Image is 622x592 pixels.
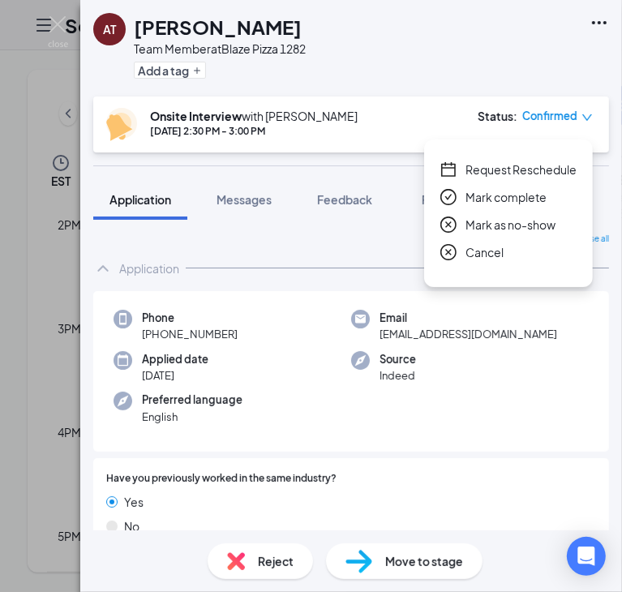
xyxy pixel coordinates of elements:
span: Mark as no-show [465,216,556,234]
span: Email [380,310,557,326]
h1: [PERSON_NAME] [134,13,302,41]
div: [DATE] 2:30 PM - 3:00 PM [150,124,358,138]
span: Move to stage [385,552,463,570]
span: close-circle [440,244,457,260]
span: Cancel [465,243,504,261]
svg: Ellipses [590,13,609,32]
span: Preferred language [142,392,242,408]
span: Confirmed [522,108,577,124]
span: Request Reschedule [465,161,577,178]
span: check-circle [440,189,457,205]
svg: Plus [192,66,202,75]
span: Applied date [142,351,208,367]
div: Team Member at Blaze Pizza 1282 [134,41,306,57]
span: No [124,517,139,535]
div: Status : [478,108,517,124]
span: Have you previously worked in the same industry? [106,471,337,487]
span: English [142,409,242,425]
span: Files [422,192,446,207]
span: [EMAIL_ADDRESS][DOMAIN_NAME] [380,326,557,342]
span: calendar [440,161,457,178]
button: PlusAdd a tag [134,62,206,79]
span: close-circle [440,217,457,233]
span: Indeed [380,367,416,384]
span: Application [109,192,171,207]
span: down [581,112,593,123]
span: Reject [258,552,294,570]
span: Mark complete [465,188,547,206]
span: [DATE] [142,367,208,384]
div: Application [119,260,179,277]
span: Phone [142,310,238,326]
div: AT [103,21,116,37]
span: Source [380,351,416,367]
b: Onsite Interview [150,109,242,123]
div: Open Intercom Messenger [567,537,606,576]
div: with [PERSON_NAME] [150,108,358,124]
span: [PHONE_NUMBER] [142,326,238,342]
span: Feedback [317,192,372,207]
span: Messages [217,192,272,207]
svg: ChevronUp [93,259,113,278]
span: Yes [124,493,144,511]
